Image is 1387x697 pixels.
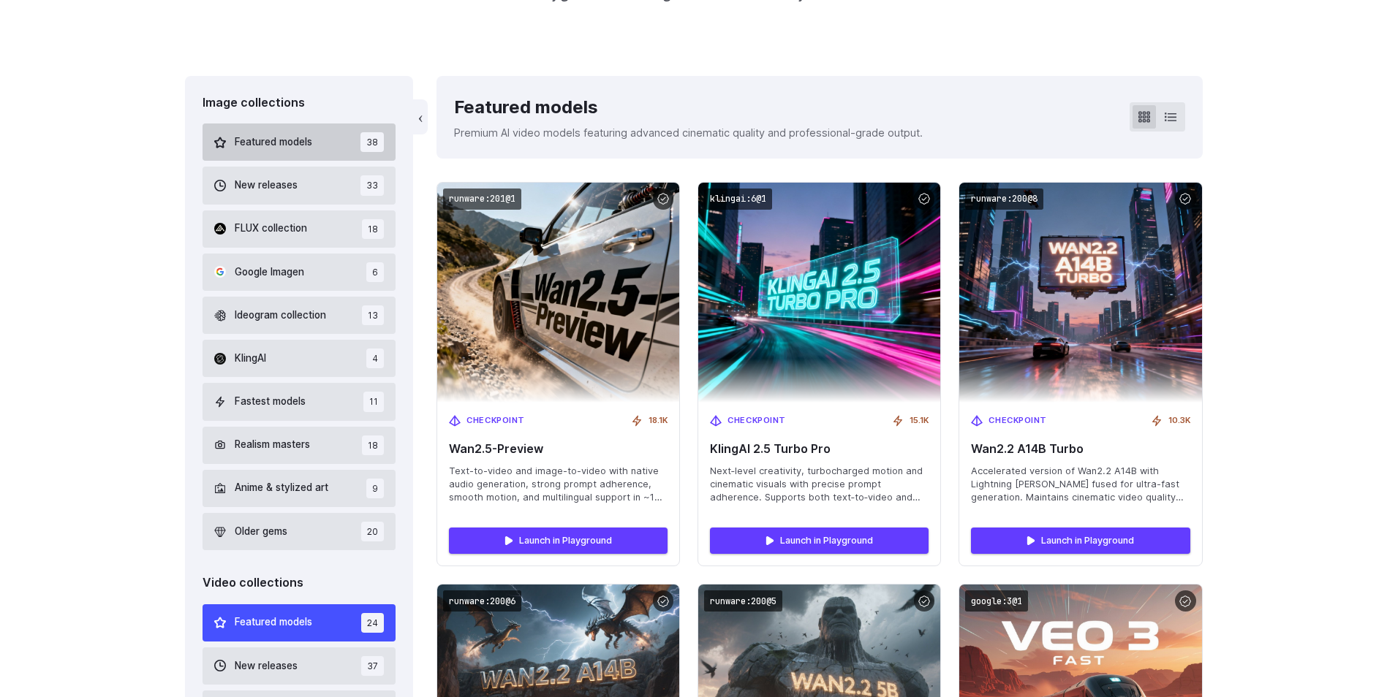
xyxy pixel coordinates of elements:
span: Next‑level creativity, turbocharged motion and cinematic visuals with precise prompt adherence. S... [710,465,929,504]
button: Anime & stylized art 9 [203,470,396,507]
span: 38 [360,132,384,152]
p: Premium AI video models featuring advanced cinematic quality and professional-grade output. [454,124,923,141]
code: runware:200@6 [443,590,521,612]
span: 10.3K [1168,414,1190,427]
span: 18 [362,219,384,239]
button: Realism masters 18 [203,427,396,464]
span: Anime & stylized art [235,480,328,496]
span: FLUX collection [235,221,307,237]
button: New releases 37 [203,647,396,685]
span: 4 [366,348,384,368]
span: 6 [366,262,384,282]
span: KlingAI [235,351,266,367]
div: Image collections [203,94,396,113]
span: Featured models [235,614,312,631]
button: Fastest models 11 [203,383,396,420]
span: Realism masters [235,437,310,453]
button: Google Imagen 6 [203,254,396,291]
span: New releases [235,178,298,194]
a: Launch in Playground [710,527,929,554]
code: runware:200@5 [704,590,782,612]
div: Featured models [454,94,923,121]
button: Featured models 24 [203,604,396,641]
button: FLUX collection 18 [203,210,396,248]
span: Text-to-video and image-to-video with native audio generation, strong prompt adherence, smooth mo... [449,465,668,504]
span: 37 [361,656,384,676]
span: KlingAI 2.5 Turbo Pro [710,442,929,456]
span: New releases [235,658,298,674]
a: Launch in Playground [971,527,1190,554]
button: New releases 33 [203,167,396,204]
code: google:3@1 [965,590,1028,612]
button: Older gems 20 [203,513,396,550]
a: Launch in Playground [449,527,668,554]
img: Wan2.5-Preview [437,183,679,403]
span: Accelerated version of Wan2.2 A14B with Lightning [PERSON_NAME] fused for ultra-fast generation. ... [971,465,1190,504]
span: 20 [361,522,384,541]
code: runware:201@1 [443,188,521,210]
div: Video collections [203,574,396,593]
img: Wan2.2 A14B Turbo [959,183,1201,403]
span: 13 [362,305,384,325]
span: Checkpoint [727,414,786,427]
span: Featured models [235,134,312,151]
code: runware:200@8 [965,188,1043,210]
span: Fastest models [235,394,306,410]
span: Ideogram collection [235,308,326,324]
span: 11 [363,392,384,411]
span: Google Imagen [235,264,304,281]
span: Wan2.5-Preview [449,442,668,456]
span: 18.1K [649,414,668,427]
span: Checkpoint [989,414,1047,427]
span: 18 [362,435,384,455]
span: 33 [360,175,384,195]
span: 15.1K [910,414,929,427]
span: Wan2.2 A14B Turbo [971,442,1190,456]
button: Ideogram collection 13 [203,297,396,334]
span: 24 [361,613,384,633]
span: Older gems [235,524,287,540]
span: 9 [366,479,384,498]
button: Featured models 38 [203,123,396,161]
button: KlingAI 4 [203,340,396,377]
img: KlingAI 2.5 Turbo Pro [698,183,940,403]
button: ‹ [413,99,428,134]
span: Checkpoint [466,414,525,427]
code: klingai:6@1 [704,188,772,210]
